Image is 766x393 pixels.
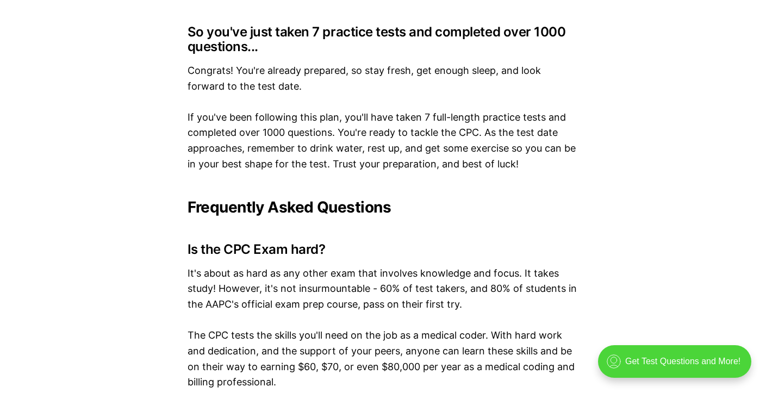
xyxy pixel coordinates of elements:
h3: Is the CPC Exam hard? [188,242,579,257]
p: Congrats! You're already prepared, so stay fresh, get enough sleep, and look forward to the test ... [188,63,579,95]
h2: Frequently Asked Questions [188,198,579,216]
h3: So you've just taken 7 practice tests and completed over 1000 questions... [188,24,579,54]
p: If you've been following this plan, you'll have taken 7 full-length practice tests and completed ... [188,110,579,172]
p: The CPC tests the skills you'll need on the job as a medical coder. With hard work and dedication... [188,328,579,390]
p: It's about as hard as any other exam that involves knowledge and focus. It takes study! However, ... [188,266,579,313]
iframe: portal-trigger [589,340,766,393]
